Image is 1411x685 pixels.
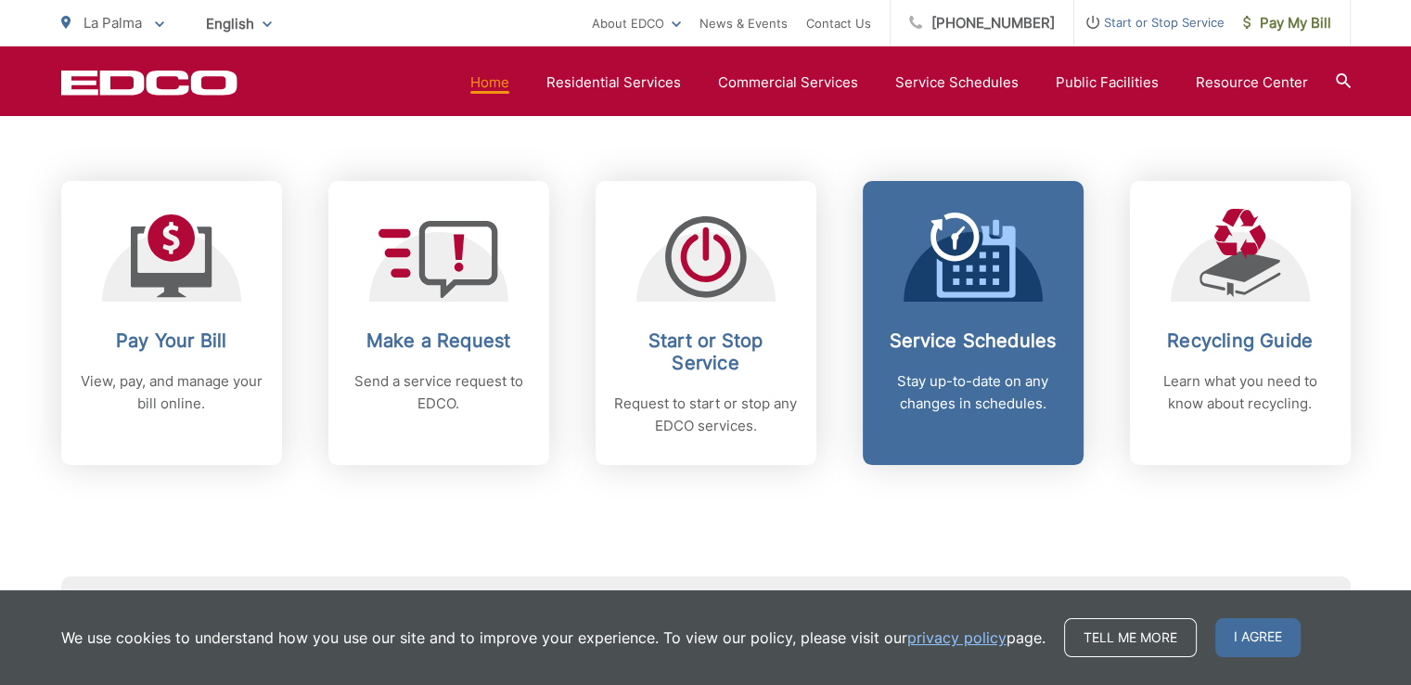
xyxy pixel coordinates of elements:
[1056,71,1159,94] a: Public Facilities
[83,14,142,32] span: La Palma
[80,370,263,415] p: View, pay, and manage your bill online.
[1196,71,1308,94] a: Resource Center
[192,7,286,40] span: English
[699,12,788,34] a: News & Events
[80,330,263,352] h2: Pay Your Bill
[61,181,282,465] a: Pay Your Bill View, pay, and manage your bill online.
[592,12,681,34] a: About EDCO
[61,627,1045,649] p: We use cookies to understand how you use our site and to improve your experience. To view our pol...
[470,71,509,94] a: Home
[1243,12,1331,34] span: Pay My Bill
[895,71,1019,94] a: Service Schedules
[881,370,1065,415] p: Stay up-to-date on any changes in schedules.
[614,393,798,437] p: Request to start or stop any EDCO services.
[863,181,1084,465] a: Service Schedules Stay up-to-date on any changes in schedules.
[347,330,531,352] h2: Make a Request
[718,71,858,94] a: Commercial Services
[881,330,1065,352] h2: Service Schedules
[61,70,237,96] a: EDCD logo. Return to the homepage.
[347,370,531,415] p: Send a service request to EDCO.
[907,627,1007,649] a: privacy policy
[806,12,871,34] a: Contact Us
[328,181,549,465] a: Make a Request Send a service request to EDCO.
[614,330,798,374] h2: Start or Stop Service
[546,71,681,94] a: Residential Services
